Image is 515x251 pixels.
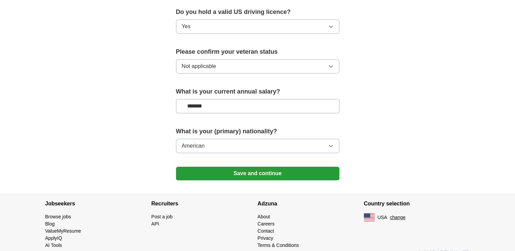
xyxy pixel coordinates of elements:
[45,235,62,241] a: ApplyIQ
[364,213,375,221] img: US flag
[258,214,270,219] a: About
[176,47,339,56] label: Please confirm your veteran status
[182,62,216,70] span: Not applicable
[151,214,173,219] a: Post a job
[377,214,387,221] span: USA
[258,242,299,248] a: Terms & Conditions
[176,19,339,34] button: Yes
[45,228,81,234] a: ValueMyResume
[176,87,339,96] label: What is your current annual salary?
[176,59,339,73] button: Not applicable
[151,221,159,227] a: API
[364,194,470,213] h4: Country selection
[45,214,71,219] a: Browse jobs
[176,139,339,153] button: American
[176,167,339,180] button: Save and continue
[258,228,274,234] a: Contact
[45,242,62,248] a: AI Tools
[176,127,339,136] label: What is your (primary) nationality?
[390,214,405,221] button: change
[258,221,275,227] a: Careers
[182,142,205,150] span: American
[258,235,273,241] a: Privacy
[45,221,55,227] a: Blog
[182,22,191,31] span: Yes
[176,7,339,17] label: Do you hold a valid US driving licence?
